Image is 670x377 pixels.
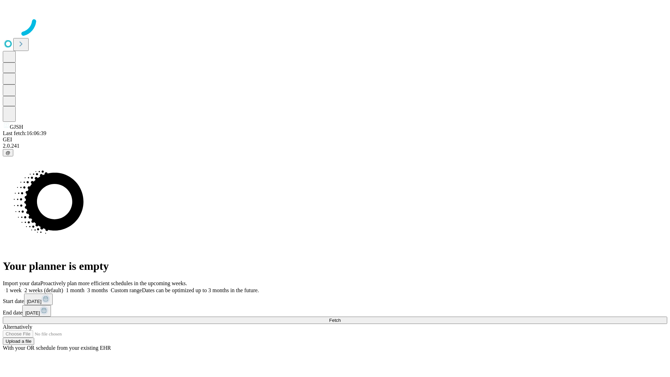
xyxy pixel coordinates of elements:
[3,317,667,324] button: Fetch
[3,324,32,330] span: Alternatively
[329,318,341,323] span: Fetch
[3,143,667,149] div: 2.0.241
[6,287,22,293] span: 1 week
[3,338,34,345] button: Upload a file
[3,305,667,317] div: End date
[111,287,142,293] span: Custom range
[87,287,108,293] span: 3 months
[22,305,51,317] button: [DATE]
[142,287,259,293] span: Dates can be optimized up to 3 months in the future.
[10,124,23,130] span: GJSH
[40,280,187,286] span: Proactively plan more efficient schedules in the upcoming weeks.
[25,310,40,316] span: [DATE]
[3,280,40,286] span: Import your data
[24,294,53,305] button: [DATE]
[3,149,13,156] button: @
[24,287,63,293] span: 2 weeks (default)
[27,299,42,304] span: [DATE]
[3,345,111,351] span: With your OR schedule from your existing EHR
[66,287,84,293] span: 1 month
[3,260,667,273] h1: Your planner is empty
[6,150,10,155] span: @
[3,294,667,305] div: Start date
[3,136,667,143] div: GEI
[3,130,46,136] span: Last fetch: 16:06:39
